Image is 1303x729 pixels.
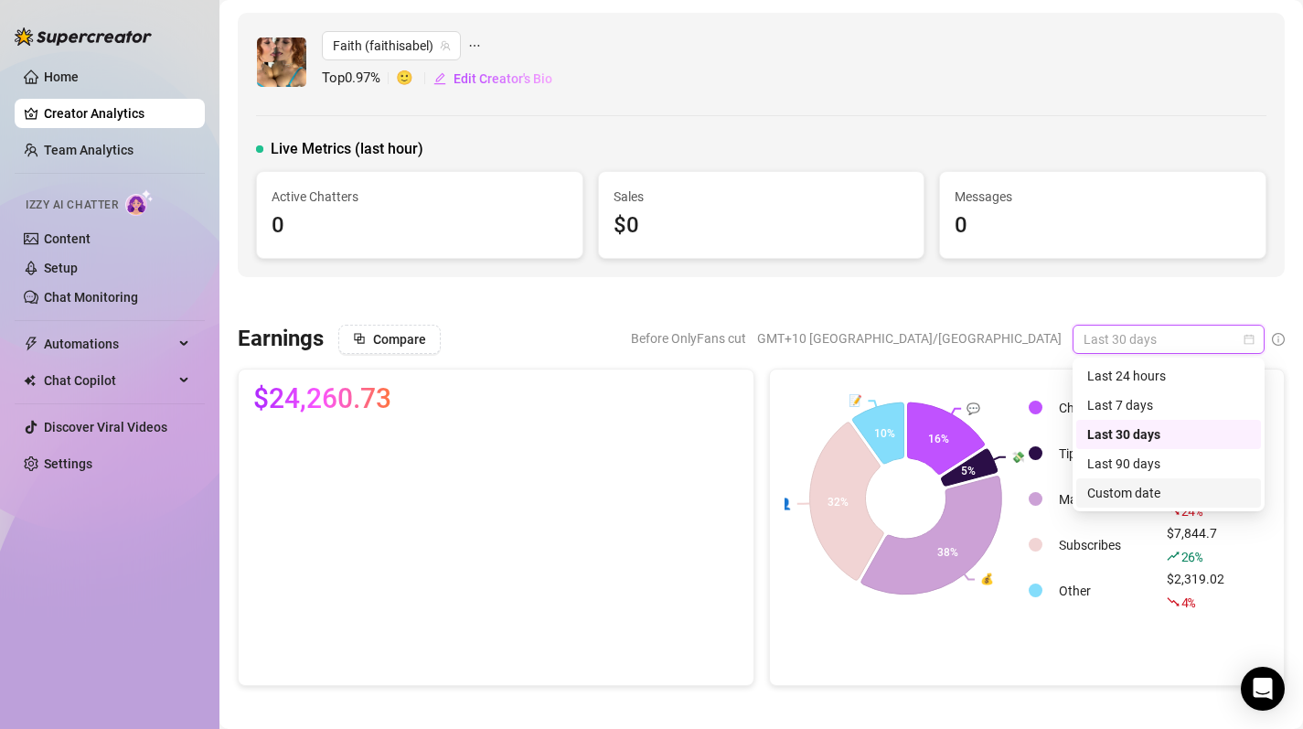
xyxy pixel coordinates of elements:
span: 24 % [1181,502,1202,520]
span: $24,260.73 [253,384,391,413]
a: Team Analytics [44,143,134,157]
div: Last 30 days [1076,420,1261,449]
span: Live Metrics (last hour) [271,138,423,160]
span: Faith (faithisabel) [333,32,450,59]
a: Settings [44,456,92,471]
div: Last 7 days [1076,391,1261,420]
td: Chatter Sales [1052,386,1158,430]
span: info-circle [1272,333,1285,346]
span: Automations [44,329,174,359]
div: Last 30 days [1087,424,1250,445]
span: ellipsis [468,31,481,60]
img: logo-BBDzfeDw.svg [15,27,152,46]
a: Home [44,70,79,84]
td: Tips [1052,432,1158,476]
div: Custom date [1076,478,1261,508]
span: Messages [955,187,1251,207]
img: Faith [257,38,306,87]
div: 0 [272,209,568,243]
div: Last 90 days [1076,449,1261,478]
span: Izzy AI Chatter [26,197,118,214]
div: Custom date [1087,483,1250,503]
img: AI Chatter [125,189,154,216]
span: Before OnlyFans cut [631,325,746,352]
text: 💰 [980,572,994,585]
div: Last 24 hours [1087,366,1250,386]
span: Active Chatters [272,187,568,207]
div: $7,844.7 [1167,523,1224,567]
span: 4 % [1181,594,1195,611]
div: $0 [614,209,910,243]
td: Subscribes [1052,523,1158,567]
button: Edit Creator's Bio [433,64,553,93]
a: Content [44,231,91,246]
a: Discover Viral Videos [44,420,167,434]
text: 💸 [1011,450,1025,464]
text: 📝 [849,393,862,407]
text: 👤 [777,497,791,510]
img: Chat Copilot [24,374,36,387]
span: 26 % [1181,548,1202,565]
span: Edit Creator's Bio [454,71,552,86]
a: Creator Analytics [44,99,190,128]
span: 🙂 [396,68,433,90]
a: Setup [44,261,78,275]
td: Other [1052,569,1158,613]
h3: Earnings [238,325,324,354]
div: Last 7 days [1087,395,1250,415]
span: Top 0.97 % [322,68,396,90]
div: Open Intercom Messenger [1241,667,1285,711]
span: thunderbolt [24,337,38,351]
text: 💬 [967,401,980,414]
div: $2,319.02 [1167,569,1224,613]
span: fall [1167,595,1180,608]
span: Chat Copilot [44,366,174,395]
div: 0 [955,209,1251,243]
span: GMT+10 [GEOGRAPHIC_DATA]/[GEOGRAPHIC_DATA] [757,325,1062,352]
span: Last 30 days [1084,326,1254,353]
a: Chat Monitoring [44,290,138,305]
td: Mass Messages [1052,477,1158,521]
div: Last 24 hours [1076,361,1261,391]
span: edit [433,72,446,85]
span: Sales [614,187,910,207]
span: calendar [1244,334,1255,345]
span: rise [1167,550,1180,563]
button: Compare [338,325,441,354]
span: Compare [373,332,426,347]
span: block [353,332,366,345]
span: team [440,40,451,51]
div: Last 90 days [1087,454,1250,474]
